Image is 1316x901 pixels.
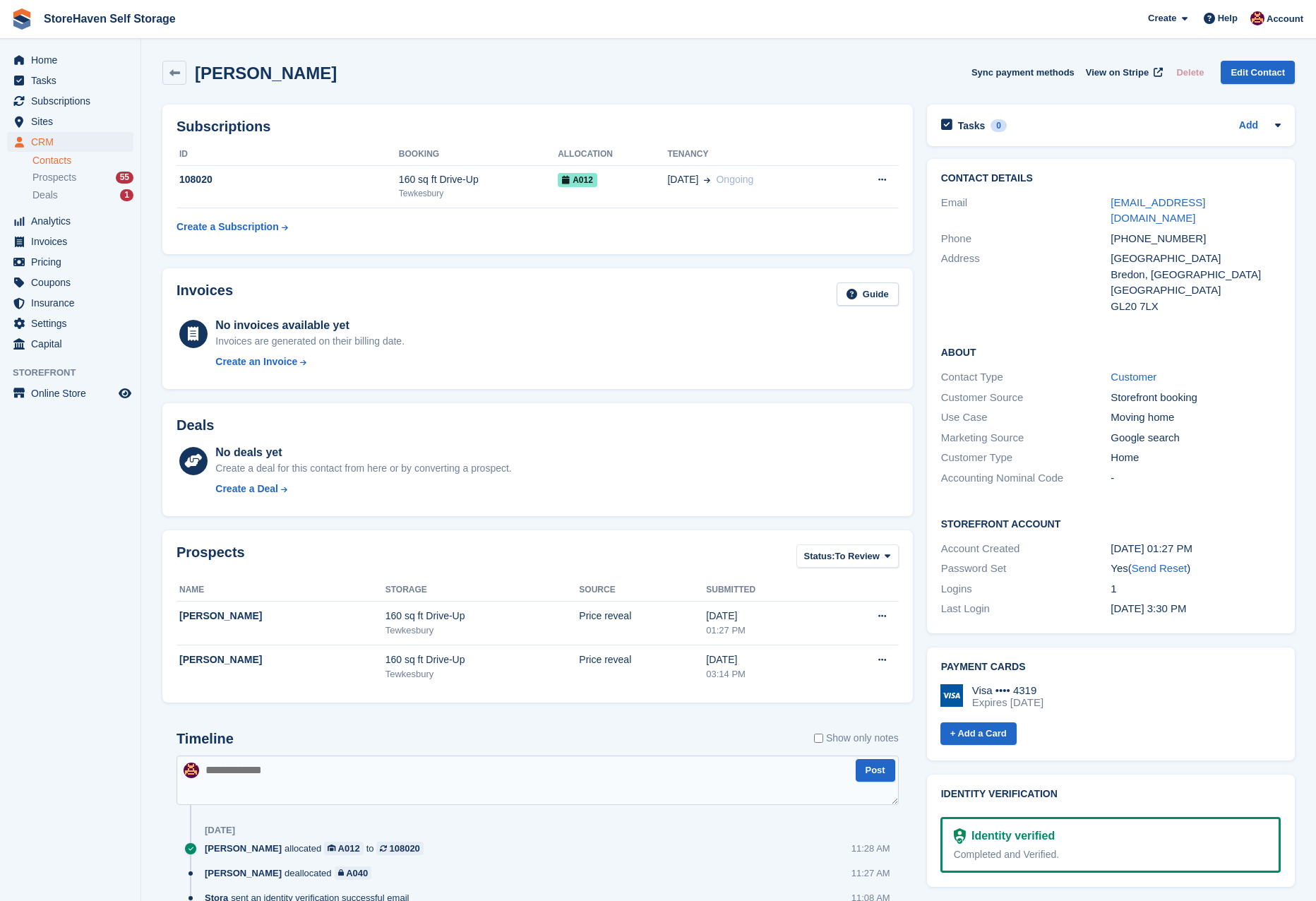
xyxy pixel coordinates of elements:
[205,825,235,836] div: [DATE]
[31,273,116,292] span: Coupons
[120,189,133,201] div: 1
[941,345,1281,359] h2: About
[177,172,399,187] div: 108020
[215,482,278,496] div: Create a Deal
[31,112,116,131] span: Sites
[814,731,823,746] input: Show only notes
[7,273,133,292] a: menu
[205,842,431,855] div: allocated to
[7,132,133,152] a: menu
[1111,450,1281,466] div: Home
[399,172,558,187] div: 160 sq ft Drive-Up
[972,696,1043,709] div: Expires [DATE]
[941,251,1111,314] div: Address
[385,667,580,681] div: Tewkesbury
[32,188,133,203] a: Deals 1
[31,132,116,152] span: CRM
[177,417,214,434] h2: Deals
[851,866,890,880] div: 11:27 AM
[389,842,419,855] div: 108020
[177,119,899,135] h2: Subscriptions
[346,866,368,880] div: A040
[32,170,133,185] a: Prospects 55
[1111,282,1281,299] div: [GEOGRAPHIC_DATA]
[1111,390,1281,406] div: Storefront booking
[215,334,405,349] div: Invoices are generated on their billing date.
[177,282,233,306] h2: Invoices
[215,354,405,369] a: Create an Invoice
[558,173,597,187] span: A012
[851,842,890,855] div: 11:28 AM
[1171,61,1209,84] button: Delete
[31,91,116,111] span: Subscriptions
[796,544,899,568] button: Status: To Review
[1086,66,1149,80] span: View on Stripe
[1111,410,1281,426] div: Moving home
[667,143,839,166] th: Tenancy
[215,444,511,461] div: No deals yet
[399,143,558,166] th: Booking
[38,7,181,30] a: StoreHaven Self Storage
[215,354,297,369] div: Create an Invoice
[385,623,580,638] div: Tewkesbury
[941,581,1111,597] div: Logins
[177,220,279,234] div: Create a Subscription
[7,383,133,403] a: menu
[7,112,133,131] a: menu
[205,866,282,880] span: [PERSON_NAME]
[837,282,899,306] a: Guide
[941,410,1111,426] div: Use Case
[338,842,360,855] div: A012
[941,430,1111,446] div: Marketing Source
[31,232,116,251] span: Invoices
[941,173,1281,184] h2: Contact Details
[399,187,558,200] div: Tewkesbury
[1111,541,1281,557] div: [DATE] 01:27 PM
[972,684,1043,697] div: Visa •••• 4319
[1111,196,1205,225] a: [EMAIL_ADDRESS][DOMAIN_NAME]
[706,652,826,667] div: [DATE]
[579,579,706,602] th: Source
[579,652,706,667] div: Price reveal
[958,119,986,132] h2: Tasks
[215,317,405,334] div: No invoices available yet
[7,211,133,231] a: menu
[205,866,378,880] div: deallocated
[116,385,133,402] a: Preview store
[1239,118,1258,134] a: Add
[177,214,288,240] a: Create a Subscription
[31,50,116,70] span: Home
[941,390,1111,406] div: Customer Source
[971,61,1075,84] button: Sync payment methods
[1111,299,1281,315] div: GL20 7LX
[7,50,133,70] a: menu
[31,334,116,354] span: Capital
[177,579,385,602] th: Name
[385,609,580,623] div: 160 sq ft Drive-Up
[31,383,116,403] span: Online Store
[1111,371,1156,383] a: Customer
[716,174,753,185] span: Ongoing
[32,154,133,167] a: Contacts
[31,314,116,333] span: Settings
[195,64,337,83] h2: [PERSON_NAME]
[1132,562,1187,574] a: Send Reset
[991,119,1007,132] div: 0
[579,609,706,623] div: Price reveal
[706,623,826,638] div: 01:27 PM
[941,662,1281,673] h2: Payment cards
[385,652,580,667] div: 160 sq ft Drive-Up
[215,482,511,496] a: Create a Deal
[941,601,1111,617] div: Last Login
[1218,11,1238,25] span: Help
[941,561,1111,577] div: Password Set
[116,172,133,184] div: 55
[215,461,511,476] div: Create a deal for this contact from here or by converting a prospect.
[179,609,385,623] div: [PERSON_NAME]
[814,731,899,746] label: Show only notes
[706,579,826,602] th: Submitted
[177,143,399,166] th: ID
[835,549,880,563] span: To Review
[205,842,282,855] span: [PERSON_NAME]
[7,334,133,354] a: menu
